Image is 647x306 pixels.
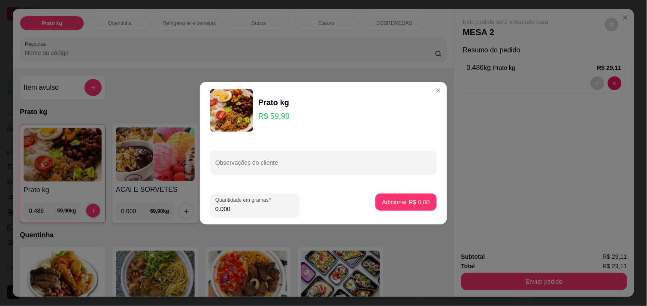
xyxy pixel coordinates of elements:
[210,89,253,132] img: product-image
[432,84,445,97] button: Close
[382,198,430,206] p: Adicionar R$ 0,00
[258,97,290,109] div: Prato kg
[215,205,294,213] input: Quantidade em gramas
[215,162,432,170] input: Observações do cliente
[215,197,275,204] label: Quantidade em gramas
[375,194,437,211] button: Adicionar R$ 0,00
[258,110,290,122] p: R$ 59,90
